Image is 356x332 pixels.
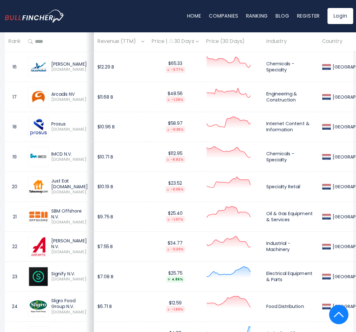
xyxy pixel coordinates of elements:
[51,296,90,308] div: Sligro Food Group N.V.
[29,296,47,314] img: SLIGR.AS.png
[93,200,147,230] td: $9.75 B
[51,150,90,156] div: IMCD N.V.
[51,126,90,132] span: [DOMAIN_NAME]
[151,179,198,192] div: $23.52
[5,260,24,290] td: 23
[51,189,90,194] span: [DOMAIN_NAME]
[93,52,147,81] td: $12.29 B
[151,38,198,45] div: Price | 30 Days
[51,237,90,248] div: [PERSON_NAME] N.V.
[51,269,90,275] div: Signify N.V.
[261,200,317,230] td: Oil & Gas Equipment & Services
[151,209,198,222] div: $25.40
[274,12,287,19] a: Blog
[164,185,184,192] div: -0.05%
[261,81,317,111] td: Engineering & Construction
[151,239,198,251] div: $34.77
[165,274,183,281] div: 4.86%
[165,66,184,73] div: -3.77%
[151,150,198,162] div: $112.95
[29,57,47,76] img: AKZA.AS.png
[5,171,24,200] td: 20
[151,60,198,73] div: $65.33
[208,12,237,19] a: Companies
[93,111,147,141] td: $10.96 B
[51,91,90,96] div: Arcadis NV
[51,218,90,224] span: [DOMAIN_NAME]
[51,61,90,67] div: [PERSON_NAME]
[261,230,317,260] td: Industrial - Machinery
[165,215,184,222] div: -1.07%
[151,269,198,281] div: $25.75
[51,177,90,189] div: Just Eat [DOMAIN_NAME]
[51,120,90,126] div: Prosus
[93,81,147,111] td: $11.68 B
[5,200,24,230] td: 21
[5,10,74,22] a: Go to homepage
[261,171,317,200] td: Specialty Retail
[29,266,47,284] img: LIGHT.AS.png
[5,290,24,320] td: 24
[93,290,147,320] td: $6.71 B
[93,171,147,200] td: $10.19 B
[51,248,90,254] span: [DOMAIN_NAME]
[29,87,47,106] img: ARCAD.AS.png
[261,111,317,141] td: Internet Content & Information
[151,120,198,132] div: $58.97
[31,236,45,255] img: AALB.AS.png
[261,52,317,81] td: Chemicals - Specialty
[151,298,198,311] div: $12.59
[29,179,47,192] img: TKWY.AS.png
[29,117,47,135] img: PRX.AS.png
[51,67,90,72] span: [DOMAIN_NAME]
[5,32,24,51] th: Rank
[186,12,200,19] a: Home
[29,147,47,165] img: IMCD.AS.png
[51,308,90,313] span: [DOMAIN_NAME]
[5,81,24,111] td: 17
[5,52,24,81] td: 16
[165,96,184,102] div: -1.28%
[93,260,147,290] td: $7.08 B
[51,207,90,218] div: SBM Offshore N.V.
[5,111,24,141] td: 18
[51,275,90,280] span: [DOMAIN_NAME]
[165,126,184,132] div: -0.36%
[5,10,64,22] img: bullfincher logo
[151,90,198,102] div: $48.56
[164,155,184,162] div: -8.82%
[165,304,184,311] div: -1.90%
[261,32,317,51] th: Industry
[93,230,147,260] td: $7.55 B
[5,230,24,260] td: 22
[97,36,139,46] span: Revenue (TTM)
[93,141,147,171] td: $10.71 B
[5,141,24,171] td: 19
[295,12,318,19] a: Register
[51,156,90,161] span: [DOMAIN_NAME]
[29,210,47,220] img: SBMO.AS.png
[261,260,317,290] td: Electrical Equipment & Parts
[201,32,261,51] th: Price (30 Days)
[326,8,351,24] a: Login
[244,12,266,19] a: Ranking
[261,141,317,171] td: Chemicals - Specialty
[261,290,317,320] td: Food Distribution
[51,96,90,102] span: [DOMAIN_NAME]
[165,245,184,251] div: -3.20%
